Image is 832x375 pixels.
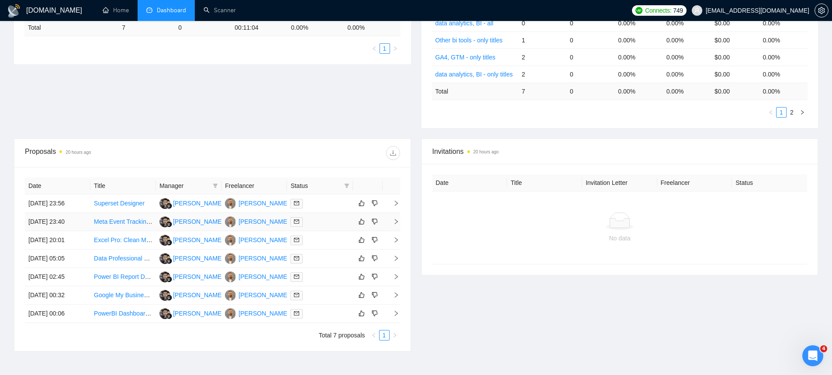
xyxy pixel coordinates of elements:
button: like [356,253,367,264]
td: 7 [518,83,566,100]
img: logo [7,4,21,18]
td: $ 0.00 [711,83,759,100]
span: right [386,310,399,316]
span: Invitations [432,146,808,157]
img: SK [225,235,236,246]
span: Manager [159,181,209,191]
span: dashboard [146,7,152,13]
li: 1 [380,43,390,54]
a: Google My Business (GMB), GTM, and G4 Optimization Expert Needed for New Brand [94,292,329,299]
td: 0 [566,83,615,100]
button: left [766,107,776,118]
span: left [371,333,376,338]
td: 00:11:04 [231,19,287,36]
span: mail [294,219,299,224]
th: Freelancer [221,177,287,194]
th: Date [25,177,90,194]
span: dislike [372,292,378,299]
td: [DATE] 20:01 [25,231,90,250]
td: 2 [518,66,566,83]
span: dislike [372,200,378,207]
td: [DATE] 23:40 [25,213,90,231]
button: download [386,146,400,160]
span: user [694,7,700,14]
img: gigradar-bm.png [166,276,172,282]
td: [DATE] 00:32 [25,286,90,305]
th: Invitation Letter [582,174,657,191]
td: 0.00 % [615,83,663,100]
button: like [356,198,367,208]
div: [PERSON_NAME] [173,217,223,226]
button: like [356,308,367,319]
td: Power BI Report Developer Needed for Client-Facing Deliverables [90,268,156,286]
a: homeHome [103,7,129,14]
a: setting [815,7,829,14]
span: like [359,292,365,299]
td: 0.00% [615,66,663,83]
a: SK[PERSON_NAME] [225,218,289,225]
a: GA4, GTM - only titles [435,54,496,61]
div: [PERSON_NAME] [173,253,223,263]
span: 749 [673,6,683,15]
div: [PERSON_NAME] [238,309,289,318]
button: like [356,290,367,300]
span: dislike [372,236,378,243]
img: SK [225,271,236,282]
time: 20 hours ago [66,150,91,155]
a: Data Professional & Analyst – Call Center Analytics Dashboards [94,255,267,262]
li: 1 [776,107,787,118]
td: [DATE] 00:06 [25,305,90,323]
button: right [797,107,808,118]
button: left [369,43,380,54]
div: Proposals [25,146,212,160]
img: gigradar-bm.png [166,221,172,227]
span: filter [211,179,220,192]
td: 0 [518,14,566,31]
td: 0.00% [760,49,808,66]
span: dislike [372,255,378,262]
td: Data Professional & Analyst – Call Center Analytics Dashboards [90,250,156,268]
li: Next Page [797,107,808,118]
a: IA[PERSON_NAME] [159,236,223,243]
a: 2 [787,108,797,117]
a: IA[PERSON_NAME] [159,291,223,298]
td: 0.00% [615,49,663,66]
span: like [359,200,365,207]
button: dislike [369,235,380,245]
div: [PERSON_NAME] [238,272,289,281]
td: Superset Designer [90,194,156,213]
button: left [369,330,379,340]
span: mail [294,237,299,243]
td: 0 [175,19,231,36]
span: right [386,237,399,243]
img: IA [159,216,170,227]
td: 0.00% [760,66,808,83]
img: IA [159,253,170,264]
th: Status [732,174,807,191]
span: like [359,255,365,262]
td: 0.00 % [344,19,400,36]
td: 0.00% [760,31,808,49]
span: mail [294,256,299,261]
div: [PERSON_NAME] [173,235,223,245]
td: 0 [566,14,615,31]
img: gigradar-bm.png [166,240,172,246]
button: dislike [369,198,380,208]
span: filter [213,183,218,188]
td: 2 [518,49,566,66]
a: Power BI Report Developer Needed for Client-Facing Deliverables [94,273,273,280]
td: 0.00% [663,14,711,31]
td: Excel Pro: Clean Marketing Raw Data & Build KPI Dashboard (Power Query/Pivot) [90,231,156,250]
span: right [392,333,397,338]
td: [DATE] 02:45 [25,268,90,286]
button: right [390,330,400,340]
img: gigradar-bm.png [166,313,172,319]
th: Freelancer [657,174,732,191]
img: SK [225,290,236,301]
td: [DATE] 05:05 [25,250,90,268]
a: Meta Event Tracking Audit in Google Tag Manager & Analytics [94,218,262,225]
img: IA [159,235,170,246]
td: 0 [566,49,615,66]
span: right [386,274,399,280]
span: setting [815,7,828,14]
